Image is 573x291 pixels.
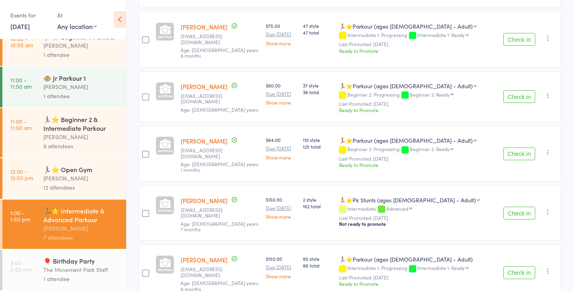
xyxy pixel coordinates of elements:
[43,224,119,233] div: [PERSON_NAME]
[339,196,476,204] div: 🏃⭐Pk Stunts (ages [DEMOGRAPHIC_DATA] - Adult)
[266,31,296,37] small: Due [DATE]
[10,22,30,31] a: [DATE]
[410,146,450,151] div: Beginner 2: Ready
[266,41,296,46] a: Show more
[339,206,497,213] div: Intermediate
[339,92,497,99] div: Beginner 2: Progressing
[181,93,259,105] small: mdavidn@gmail.com
[339,22,473,30] div: 🏃⭐Parkour (ages [DEMOGRAPHIC_DATA] - Adult)
[10,118,32,131] time: 11:00 - 11:50 am
[181,137,228,145] a: [PERSON_NAME]
[43,165,119,174] div: 🏃‍♂️⭐ Open Gym
[2,108,126,157] a: 11:00 -11:50 am🏃‍♂️⭐ Beginner 2 & Intermediate Parkour[PERSON_NAME]8 attendees
[57,22,97,31] div: Any location
[43,82,119,91] div: [PERSON_NAME]
[339,32,497,39] div: Intermediate 1: Progressing
[266,22,296,45] div: $75.00
[2,200,126,249] a: 1:00 -1:50 pm🏃‍♂️⭐ Intermediate & Advanced Parkour[PERSON_NAME]7 attendees
[43,142,119,151] div: 8 attendees
[339,161,497,168] div: Ready to Promote
[2,158,126,199] a: 12:00 -12:50 pm🏃‍♂️⭐ Open Gym[PERSON_NAME]12 attendees
[339,221,497,227] div: Not ready to promote
[266,100,296,105] a: Show more
[2,67,126,107] a: 11:00 -11:50 am🐵 Jr Parkour 1[PERSON_NAME]1 attendee
[57,9,97,22] div: At
[303,136,333,143] span: 110 style
[266,82,296,105] div: $60.00
[303,82,333,89] span: 37 style
[266,155,296,160] a: Show more
[417,265,465,270] div: Intermediate 1: Ready
[266,274,296,279] a: Show more
[10,9,49,22] div: Events for
[266,91,296,97] small: Due [DATE]
[43,132,119,142] div: [PERSON_NAME]
[303,29,333,36] span: 47 total
[503,90,535,103] button: Check in
[181,256,228,264] a: [PERSON_NAME]
[503,207,535,219] button: Check in
[43,174,119,183] div: [PERSON_NAME]
[339,265,497,272] div: Intermediate 1: Progressing
[339,101,497,107] small: Last Promoted: [DATE]
[43,183,119,192] div: 12 attendees
[181,207,259,219] small: mdavidn@gmail.com
[181,23,228,31] a: [PERSON_NAME]
[266,214,296,219] a: Show more
[266,205,296,211] small: Due [DATE]
[303,196,333,203] span: 2 style
[43,74,119,82] div: 🐵 Jr Parkour 1
[43,274,119,283] div: 1 attendee
[339,47,497,54] div: Ready to Promote
[43,256,119,265] div: 🎈 Birthday Party
[2,250,126,290] a: 3:00 -5:00 pm🎈 Birthday PartyThe Movement Park Staff1 attendee
[266,196,296,219] div: $150.00
[339,255,497,263] div: 🏃⭐Parkour (ages [DEMOGRAPHIC_DATA] - Adult)
[417,32,465,37] div: Intermediate 1: Ready
[303,22,333,29] span: 47 style
[303,262,333,269] span: 86 total
[266,264,296,270] small: Due [DATE]
[386,206,408,211] div: Advanced
[503,33,535,46] button: Check in
[339,275,497,280] small: Last Promoted: [DATE]
[181,147,259,159] small: Mdavidn@gmail.com
[181,266,259,278] small: carolsteinbrenner@yahoo.com
[266,136,296,159] div: $64.00
[10,260,31,272] time: 3:00 - 5:00 pm
[503,147,535,160] button: Check in
[43,233,119,242] div: 7 attendees
[410,92,450,97] div: Beginner 2: Ready
[339,107,497,113] div: Ready to Promote
[181,161,258,173] span: Age: [DEMOGRAPHIC_DATA] years 1 months
[339,136,473,144] div: 🏃⭐Parkour (ages [DEMOGRAPHIC_DATA] - Adult)
[339,82,473,90] div: 🏃⭐Parkour (ages [DEMOGRAPHIC_DATA] - Adult)
[339,41,497,47] small: Last Promoted: [DATE]
[43,206,119,224] div: 🏃‍♂️⭐ Intermediate & Advanced Parkour
[303,255,333,262] span: 80 style
[503,266,535,279] button: Check in
[181,47,258,59] span: Age: [DEMOGRAPHIC_DATA] years 6 months
[303,203,333,210] span: 162 total
[43,41,119,50] div: [PERSON_NAME]
[339,146,497,153] div: Beginner 2: Progressing
[10,35,33,48] time: 10:00 - 10:50 am
[43,265,119,274] div: The Movement Park Staff
[10,168,33,181] time: 12:00 - 12:50 pm
[10,77,32,89] time: 11:00 - 11:50 am
[181,33,259,45] small: jenneyd@gmail.com
[181,196,228,205] a: [PERSON_NAME]
[43,115,119,132] div: 🏃‍♂️⭐ Beginner 2 & Intermediate Parkour
[339,215,497,221] small: Last Promoted: [DATE]
[266,255,296,278] div: $150.00
[10,210,30,222] time: 1:00 - 1:50 pm
[266,145,296,151] small: Due [DATE]
[181,106,258,113] span: Age: [DEMOGRAPHIC_DATA] years
[181,82,228,91] a: [PERSON_NAME]
[303,143,333,150] span: 125 total
[181,220,258,233] span: Age: [DEMOGRAPHIC_DATA] years 7 months
[303,89,333,95] span: 38 total
[339,280,497,287] div: Ready to Promote
[339,156,497,161] small: Last Promoted: [DATE]
[2,25,126,66] a: 10:00 -10:50 am🏃‍♂️⭐ Beginner 1 Parkour[PERSON_NAME]1 attendee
